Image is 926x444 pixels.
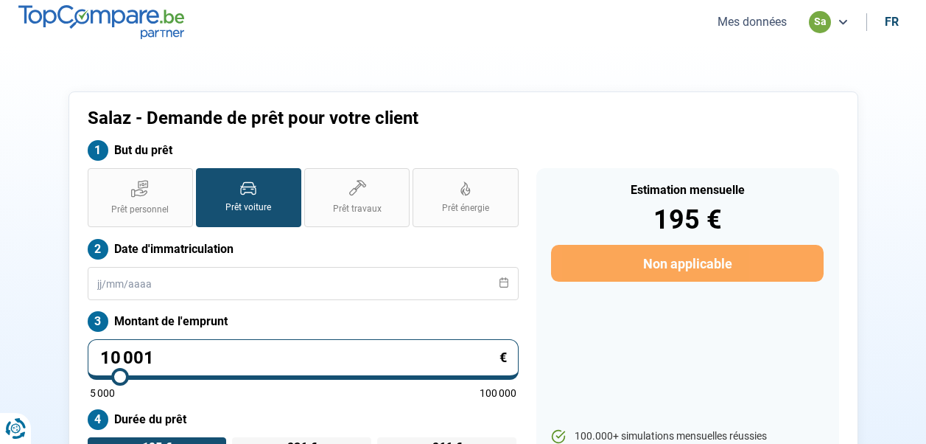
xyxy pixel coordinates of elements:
span: 100 000 [480,388,516,398]
div: 195 € [551,207,823,233]
li: 100.000+ simulations mensuelles réussies [551,429,823,444]
div: sa [809,11,831,33]
h1: Salaz - Demande de prêt pour votre client [88,108,647,129]
span: Prêt travaux [333,203,382,215]
label: Durée du prêt [88,409,519,430]
span: Prêt voiture [225,201,271,214]
div: Estimation mensuelle [551,184,823,196]
button: Mes données [713,14,791,30]
button: Non applicable [551,245,823,282]
div: fr [885,15,899,29]
span: € [499,351,507,364]
img: TopCompare.be [18,5,184,38]
span: 5 000 [90,388,115,398]
span: Prêt personnel [111,204,169,216]
label: Montant de l'emprunt [88,311,519,332]
label: But du prêt [88,140,519,161]
input: jj/mm/aaaa [88,267,519,300]
label: Date d'immatriculation [88,239,519,260]
span: Prêt énergie [442,202,489,215]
